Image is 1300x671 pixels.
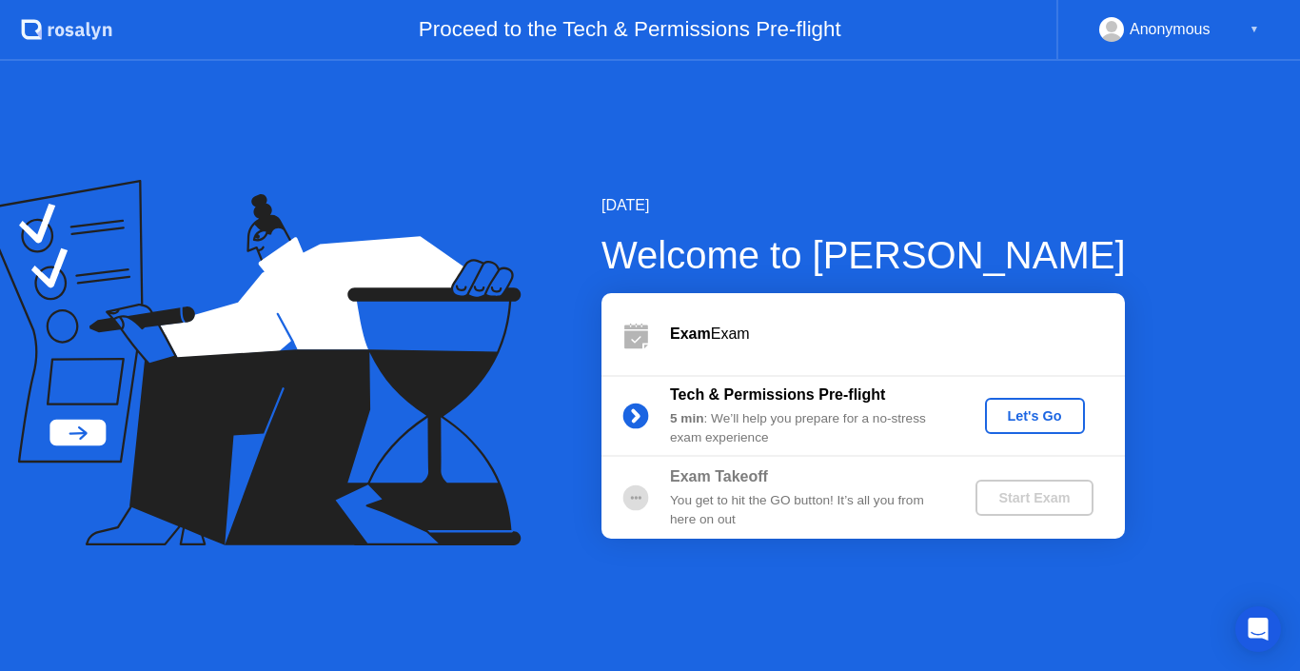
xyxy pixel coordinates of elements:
[983,490,1085,505] div: Start Exam
[985,398,1085,434] button: Let's Go
[975,480,1093,516] button: Start Exam
[670,411,704,425] b: 5 min
[993,408,1077,424] div: Let's Go
[1130,17,1211,42] div: Anonymous
[670,491,944,530] div: You get to hit the GO button! It’s all you from here on out
[670,326,711,342] b: Exam
[601,194,1126,217] div: [DATE]
[670,323,1125,345] div: Exam
[670,468,768,484] b: Exam Takeoff
[601,227,1126,284] div: Welcome to [PERSON_NAME]
[1250,17,1259,42] div: ▼
[1235,606,1281,652] div: Open Intercom Messenger
[670,409,944,448] div: : We’ll help you prepare for a no-stress exam experience
[670,386,885,403] b: Tech & Permissions Pre-flight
